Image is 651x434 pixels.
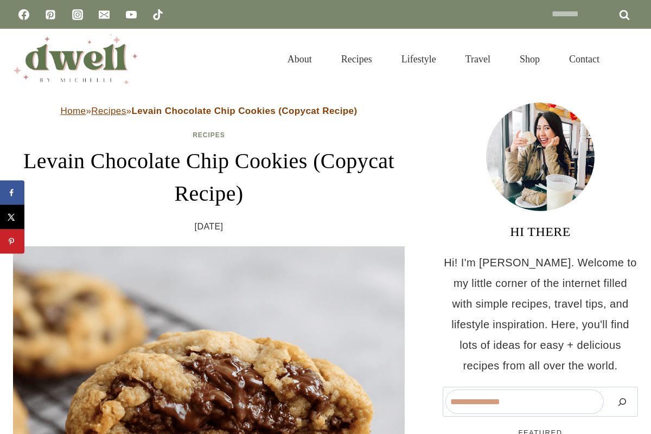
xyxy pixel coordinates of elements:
[273,40,614,78] nav: Primary Navigation
[120,4,142,25] a: YouTube
[387,40,451,78] a: Lifestyle
[505,40,554,78] a: Shop
[327,40,387,78] a: Recipes
[13,4,35,25] a: Facebook
[67,4,88,25] a: Instagram
[609,390,635,414] button: Search
[61,106,86,116] a: Home
[273,40,327,78] a: About
[443,252,638,376] p: Hi! I'm [PERSON_NAME]. Welcome to my little corner of the internet filled with simple recipes, tr...
[195,219,224,235] time: [DATE]
[40,4,61,25] a: Pinterest
[147,4,169,25] a: TikTok
[451,40,505,78] a: Travel
[620,50,638,68] button: View Search Form
[13,145,405,210] h1: Levain Chocolate Chip Cookies (Copycat Recipe)
[443,222,638,241] h3: HI THERE
[93,4,115,25] a: Email
[131,106,357,116] strong: Levain Chocolate Chip Cookies (Copycat Recipe)
[193,131,225,139] a: Recipes
[91,106,126,116] a: Recipes
[554,40,614,78] a: Contact
[13,34,138,84] img: DWELL by michelle
[61,106,358,116] span: » »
